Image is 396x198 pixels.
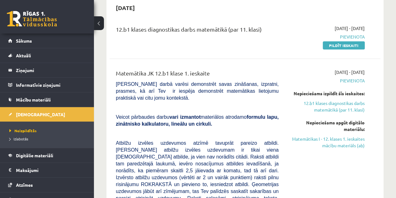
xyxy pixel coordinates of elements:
span: Veicot pārbaudes darbu materiālos atrodamo [116,114,279,127]
a: Mācību materiāli [8,92,86,107]
legend: Maksājumi [16,163,86,177]
a: Rīgas 1. Tālmācības vidusskola [7,11,57,27]
span: Sākums [16,38,32,44]
span: Pievienota [288,34,365,40]
legend: Ziņojumi [16,63,86,77]
a: Atzīmes [8,178,86,192]
span: [PERSON_NAME] darbā varēsi demonstrēt savas zināšanas, izpratni, prasmes, kā arī Tev ir iespēja d... [116,81,279,101]
a: Aktuāli [8,48,86,63]
span: [DEMOGRAPHIC_DATA] [16,112,65,117]
span: [DATE] - [DATE] [335,69,365,76]
span: Aktuāli [16,53,31,58]
a: Neizpildītās [9,128,88,133]
a: Sākums [8,34,86,48]
b: formulu lapu, zinātnisko kalkulatoru, lineālu un cirkuli. [116,114,279,127]
a: Maksājumi [8,163,86,177]
span: Atzīmes [16,182,33,188]
a: Informatīvie ziņojumi [8,78,86,92]
span: Mācību materiāli [16,97,51,102]
a: Ziņojumi [8,63,86,77]
div: Nepieciešams izpildīt šīs ieskaites: [288,90,365,97]
b: vari izmantot [169,114,201,120]
h2: [DATE] [110,0,141,15]
span: [DATE] - [DATE] [335,25,365,32]
span: Pievienota [288,77,365,84]
div: 12.b1 klases diagnostikas darbs matemātikā (par 11. klasi) [116,25,279,37]
span: Izlabotās [9,136,28,141]
a: Izlabotās [9,136,88,142]
a: Digitālie materiāli [8,148,86,163]
a: Matemātikas I - 12. klases 1. ieskaites mācību materiāls (ab) [288,136,365,149]
a: [DEMOGRAPHIC_DATA] [8,107,86,122]
span: Neizpildītās [9,128,37,133]
legend: Informatīvie ziņojumi [16,78,86,92]
span: Digitālie materiāli [16,153,53,158]
div: Matemātika JK 12.b1 klase 1. ieskaite [116,69,279,81]
div: Nepieciešams apgūt digitālo materiālu: [288,119,365,133]
a: Pildīt ieskaiti [323,41,365,49]
a: 12.b1 klases diagnostikas darbs matemātikā (par 11. klasi) [288,100,365,113]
